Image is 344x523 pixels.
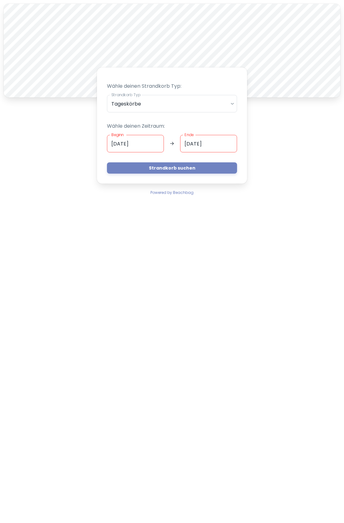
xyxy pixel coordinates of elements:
p: Wähle deinen Strandkorb Typ: [107,82,237,90]
span: Powered by Beachbag [150,190,194,195]
div: Tageskörbe [107,95,237,112]
label: Beginn [111,132,124,137]
input: dd.mm.yyyy [180,135,237,152]
button: Strandkorb suchen [107,162,237,174]
p: Wähle deinen Zeitraum: [107,122,237,130]
a: Powered by Beachbag [150,189,194,196]
label: Strandkorb Typ [111,92,140,97]
label: Ende [185,132,194,137]
input: dd.mm.yyyy [107,135,164,152]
